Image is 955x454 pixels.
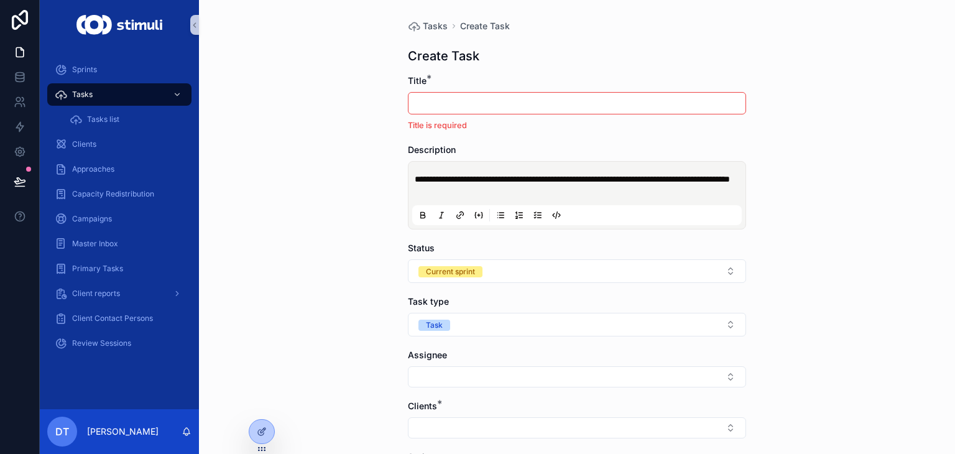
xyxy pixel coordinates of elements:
span: Clients [408,401,437,411]
span: Capacity Redistribution [72,189,154,199]
button: Select Button [408,259,746,283]
span: Client reports [72,289,120,299]
span: Campaigns [72,214,112,224]
a: Clients [47,133,191,155]
p: [PERSON_NAME] [87,425,159,438]
button: Select Button [408,366,746,387]
a: Review Sessions [47,332,191,354]
span: Tasks list [87,114,119,124]
span: Description [408,144,456,155]
a: Capacity Redistribution [47,183,191,205]
span: Primary Tasks [72,264,123,274]
span: Review Sessions [72,338,131,348]
p: Title is required [408,119,746,131]
div: scrollable content [40,50,199,371]
span: Tasks [72,90,93,100]
span: Status [408,243,435,253]
a: Client reports [47,282,191,305]
a: Approaches [47,158,191,180]
button: Select Button [408,313,746,336]
span: Task type [408,296,449,307]
a: Tasks [47,83,191,106]
span: Tasks [423,20,448,32]
div: Task [426,320,443,331]
a: Master Inbox [47,233,191,255]
span: Master Inbox [72,239,118,249]
img: App logo [76,15,162,35]
a: Tasks list [62,108,191,131]
a: Sprints [47,58,191,81]
a: Client Contact Persons [47,307,191,330]
a: Primary Tasks [47,257,191,280]
button: Select Button [408,417,746,438]
a: Tasks [408,20,448,32]
span: Approaches [72,164,114,174]
a: Create Task [460,20,510,32]
span: Title [408,75,427,86]
span: Client Contact Persons [72,313,153,323]
span: Clients [72,139,96,149]
a: Campaigns [47,208,191,230]
span: Sprints [72,65,97,75]
span: Assignee [408,350,447,360]
h1: Create Task [408,47,479,65]
span: DT [55,424,69,439]
div: Current sprint [426,266,475,277]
